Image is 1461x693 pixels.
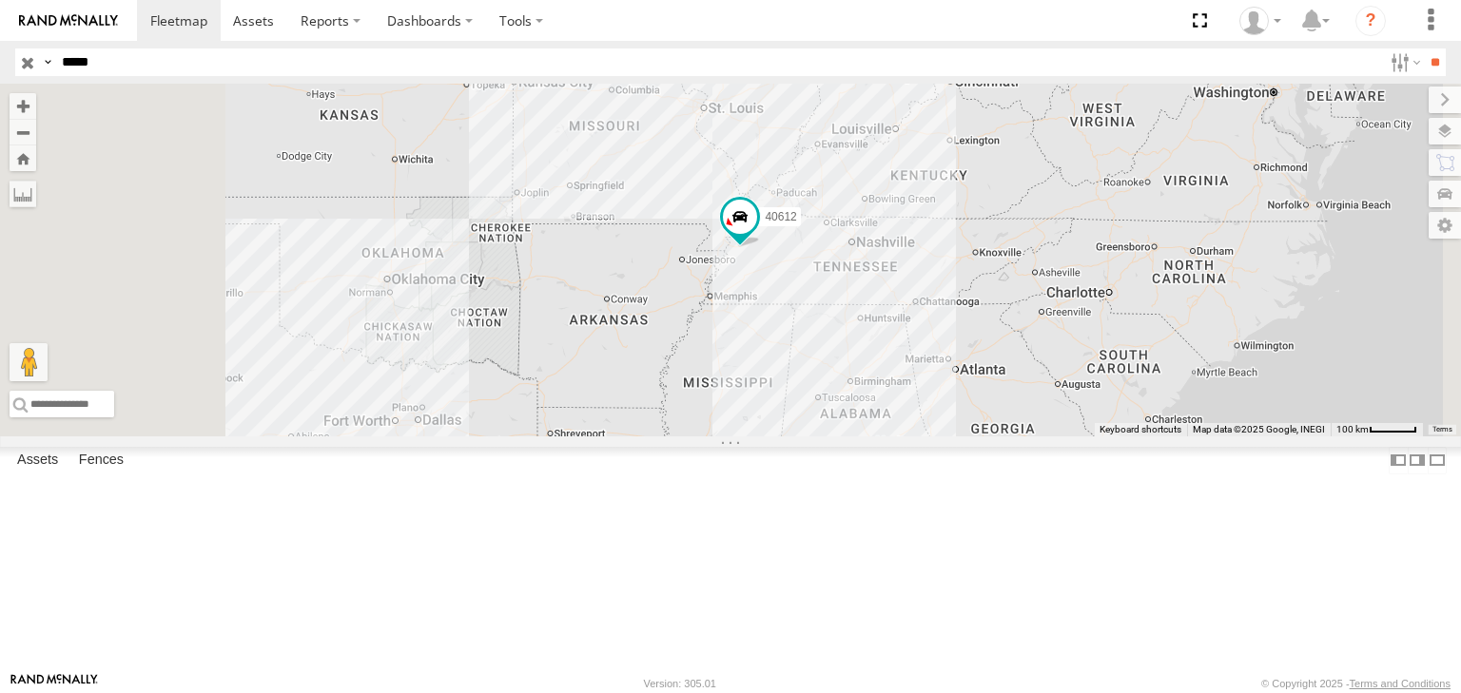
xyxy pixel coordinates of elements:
label: Map Settings [1429,212,1461,239]
a: Visit our Website [10,674,98,693]
span: 40612 [765,210,796,223]
span: Map data ©2025 Google, INEGI [1193,424,1325,434]
span: 100 km [1336,424,1369,434]
button: Keyboard shortcuts [1100,423,1181,436]
button: Zoom in [10,93,36,119]
i: ? [1355,6,1386,36]
button: Zoom Home [10,145,36,171]
label: Assets [8,447,68,473]
div: © Copyright 2025 - [1261,678,1451,689]
div: Alfonso Garay [1233,7,1288,35]
label: Dock Summary Table to the Right [1408,447,1427,474]
button: Zoom out [10,119,36,145]
a: Terms and Conditions [1350,678,1451,689]
div: Version: 305.01 [644,678,716,689]
img: rand-logo.svg [19,14,118,28]
label: Fences [69,447,133,473]
label: Hide Summary Table [1428,447,1447,474]
button: Map Scale: 100 km per 47 pixels [1331,423,1423,436]
button: Drag Pegman onto the map to open Street View [10,343,48,381]
label: Search Query [40,48,55,76]
label: Dock Summary Table to the Left [1389,447,1408,474]
label: Search Filter Options [1383,48,1424,76]
label: Measure [10,181,36,207]
a: Terms [1432,426,1452,433]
